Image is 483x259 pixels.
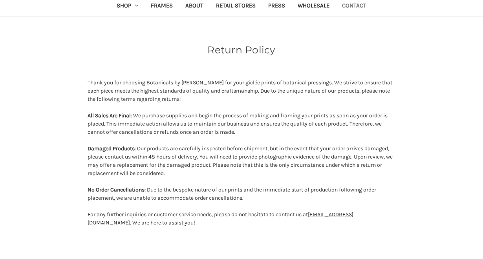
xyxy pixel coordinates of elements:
strong: Damaged Products [88,145,135,152]
p: Thank you for choosing Botanicals by [PERSON_NAME] for your giclée prints of botanical pressings.... [88,78,396,103]
h2: Return Policy [88,43,396,58]
a: [EMAIL_ADDRESS][DOMAIN_NAME] [88,211,353,226]
p: : We purchase supplies and begin the process of making and framing your prints as soon as your or... [88,111,396,136]
strong: No Order Cancellations [88,186,145,193]
p: : Our products are carefully inspected before shipment, but in the event that your order arrives ... [88,144,396,177]
p: For any further inquiries or customer service needs, please do not hesitate to contact us at . We... [88,210,396,227]
p: : Due to the bespoke nature of our prints and the immediate start of production following order p... [88,186,396,202]
strong: All Sales Are Final [88,112,131,119]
